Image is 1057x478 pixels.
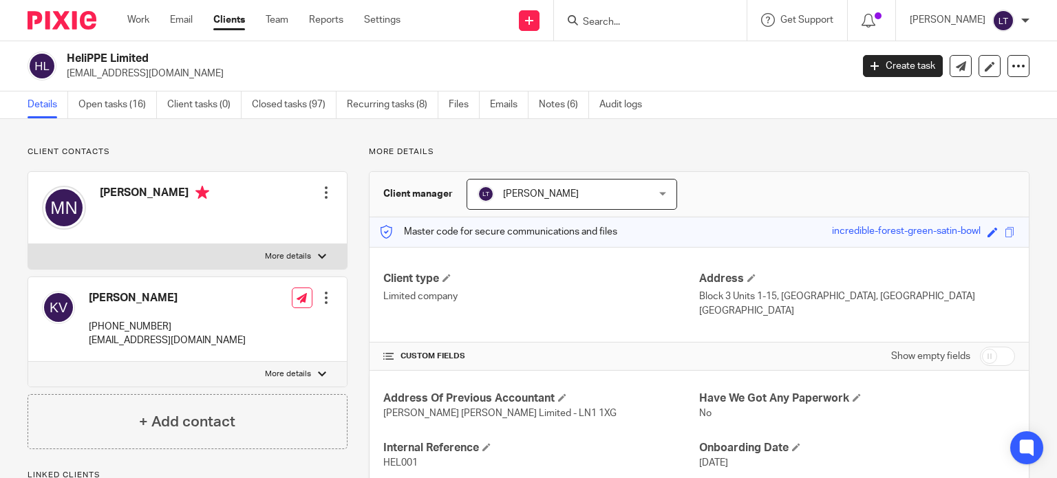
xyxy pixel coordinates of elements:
[383,187,453,201] h3: Client manager
[139,411,235,433] h4: + Add contact
[347,91,438,118] a: Recurring tasks (8)
[170,13,193,27] a: Email
[89,291,246,305] h4: [PERSON_NAME]
[266,13,288,27] a: Team
[449,91,480,118] a: Files
[581,17,705,29] input: Search
[539,91,589,118] a: Notes (6)
[863,55,943,77] a: Create task
[599,91,652,118] a: Audit logs
[380,225,617,239] p: Master code for secure communications and files
[195,186,209,199] i: Primary
[832,224,981,240] div: incredible-forest-green-satin-bowl
[699,458,728,468] span: [DATE]
[992,10,1014,32] img: svg%3E
[490,91,528,118] a: Emails
[699,441,1015,455] h4: Onboarding Date
[478,186,494,202] img: svg%3E
[699,409,712,418] span: No
[127,13,149,27] a: Work
[28,11,96,30] img: Pixie
[503,189,579,199] span: [PERSON_NAME]
[780,15,833,25] span: Get Support
[699,272,1015,286] h4: Address
[369,146,1029,157] p: More details
[28,52,56,80] img: svg%3E
[167,91,242,118] a: Client tasks (0)
[89,334,246,347] p: [EMAIL_ADDRESS][DOMAIN_NAME]
[383,409,617,418] span: [PERSON_NAME] [PERSON_NAME] Limited - LN1 1XG
[383,351,699,362] h4: CUSTOM FIELDS
[383,272,699,286] h4: Client type
[309,13,343,27] a: Reports
[213,13,245,27] a: Clients
[67,67,842,80] p: [EMAIL_ADDRESS][DOMAIN_NAME]
[42,291,75,324] img: svg%3E
[364,13,401,27] a: Settings
[383,290,699,303] p: Limited company
[383,441,699,455] h4: Internal Reference
[383,458,418,468] span: HEL001
[100,186,209,203] h4: [PERSON_NAME]
[699,290,1015,303] p: Block 3 Units 1-15, [GEOGRAPHIC_DATA], [GEOGRAPHIC_DATA]
[67,52,687,66] h2: HeliPPE Limited
[265,369,311,380] p: More details
[699,391,1015,406] h4: Have We Got Any Paperwork
[383,391,699,406] h4: Address Of Previous Accountant
[699,304,1015,318] p: [GEOGRAPHIC_DATA]
[891,349,970,363] label: Show empty fields
[910,13,985,27] p: [PERSON_NAME]
[28,91,68,118] a: Details
[252,91,337,118] a: Closed tasks (97)
[28,146,348,157] p: Client contacts
[89,320,246,334] p: [PHONE_NUMBER]
[78,91,157,118] a: Open tasks (16)
[42,186,86,230] img: svg%3E
[265,251,311,262] p: More details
